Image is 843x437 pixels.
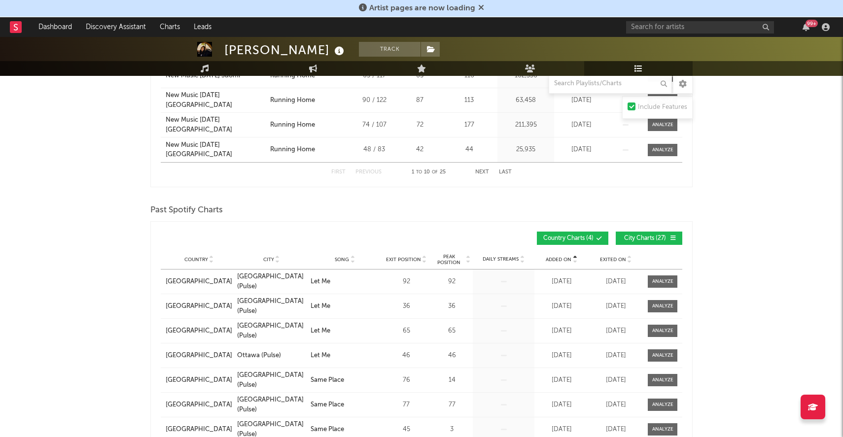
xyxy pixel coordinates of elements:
[433,425,470,435] div: 3
[622,235,667,241] span: City Charts ( 27 )
[591,375,640,385] div: [DATE]
[311,351,330,361] div: Let Me
[153,17,187,37] a: Charts
[626,21,774,34] input: Search for artists
[166,115,265,134] a: New Music [DATE] [GEOGRAPHIC_DATA]
[311,326,379,336] a: Let Me
[401,120,438,130] div: 72
[433,302,470,311] div: 36
[443,145,495,155] div: 44
[401,96,438,105] div: 87
[384,326,428,336] div: 65
[537,277,586,287] div: [DATE]
[537,425,586,435] div: [DATE]
[557,145,606,155] div: [DATE]
[359,42,421,57] button: Track
[166,425,232,435] a: [GEOGRAPHIC_DATA]
[311,302,379,311] a: Let Me
[549,74,672,94] input: Search Playlists/Charts
[537,351,586,361] div: [DATE]
[384,302,428,311] div: 36
[543,235,594,241] span: Country Charts ( 4 )
[591,400,640,410] div: [DATE]
[401,167,456,178] div: 1 10 25
[803,23,809,31] button: 99+
[311,277,379,287] a: Let Me
[187,17,218,37] a: Leads
[166,302,232,311] a: [GEOGRAPHIC_DATA]
[443,120,495,130] div: 177
[384,375,428,385] div: 76
[433,277,470,287] div: 92
[166,277,232,287] div: [GEOGRAPHIC_DATA]
[500,145,552,155] div: 25,935
[475,169,489,175] button: Next
[237,351,281,361] div: Ottawa (Pulse)
[311,425,344,435] div: Same Place
[537,375,586,385] div: [DATE]
[32,17,79,37] a: Dashboard
[433,254,464,266] span: Peak Position
[237,297,306,316] a: [GEOGRAPHIC_DATA] (Pulse)
[433,375,470,385] div: 14
[591,425,640,435] div: [DATE]
[311,375,344,385] div: Same Place
[270,120,315,130] div: Running Home
[384,277,428,287] div: 92
[616,232,682,245] button: City Charts(27)
[184,257,208,263] span: Country
[483,256,519,263] span: Daily Streams
[591,326,640,336] div: [DATE]
[270,145,315,155] div: Running Home
[150,204,223,216] span: Past Spotify Charts
[478,4,484,12] span: Dismiss
[416,170,422,174] span: to
[557,120,606,130] div: [DATE]
[311,400,344,410] div: Same Place
[384,400,428,410] div: 77
[311,351,379,361] a: Let Me
[237,272,306,291] a: [GEOGRAPHIC_DATA] (Pulse)
[311,425,379,435] a: Same Place
[546,257,571,263] span: Added On
[499,169,512,175] button: Last
[166,375,232,385] a: [GEOGRAPHIC_DATA]
[806,20,818,27] div: 99 +
[166,400,232,410] a: [GEOGRAPHIC_DATA]
[443,96,495,105] div: 113
[537,302,586,311] div: [DATE]
[600,257,626,263] span: Exited On
[537,232,608,245] button: Country Charts(4)
[352,120,396,130] div: 74 / 107
[166,351,232,361] a: [GEOGRAPHIC_DATA]
[369,4,475,12] span: Artist pages are now loading
[237,351,306,361] a: Ottawa (Pulse)
[384,351,428,361] div: 46
[270,96,315,105] div: Running Home
[355,169,382,175] button: Previous
[237,370,306,390] a: [GEOGRAPHIC_DATA] (Pulse)
[311,375,379,385] a: Same Place
[401,145,438,155] div: 42
[237,321,306,340] a: [GEOGRAPHIC_DATA] (Pulse)
[166,326,232,336] a: [GEOGRAPHIC_DATA]
[311,400,379,410] a: Same Place
[500,96,552,105] div: 63,458
[591,302,640,311] div: [DATE]
[331,169,346,175] button: First
[237,395,306,414] div: [GEOGRAPHIC_DATA] (Pulse)
[500,120,552,130] div: 211,395
[386,257,421,263] span: Exit Position
[537,326,586,336] div: [DATE]
[433,326,470,336] div: 65
[166,140,265,160] a: New Music [DATE] [GEOGRAPHIC_DATA]
[537,400,586,410] div: [DATE]
[591,277,640,287] div: [DATE]
[311,326,330,336] div: Let Me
